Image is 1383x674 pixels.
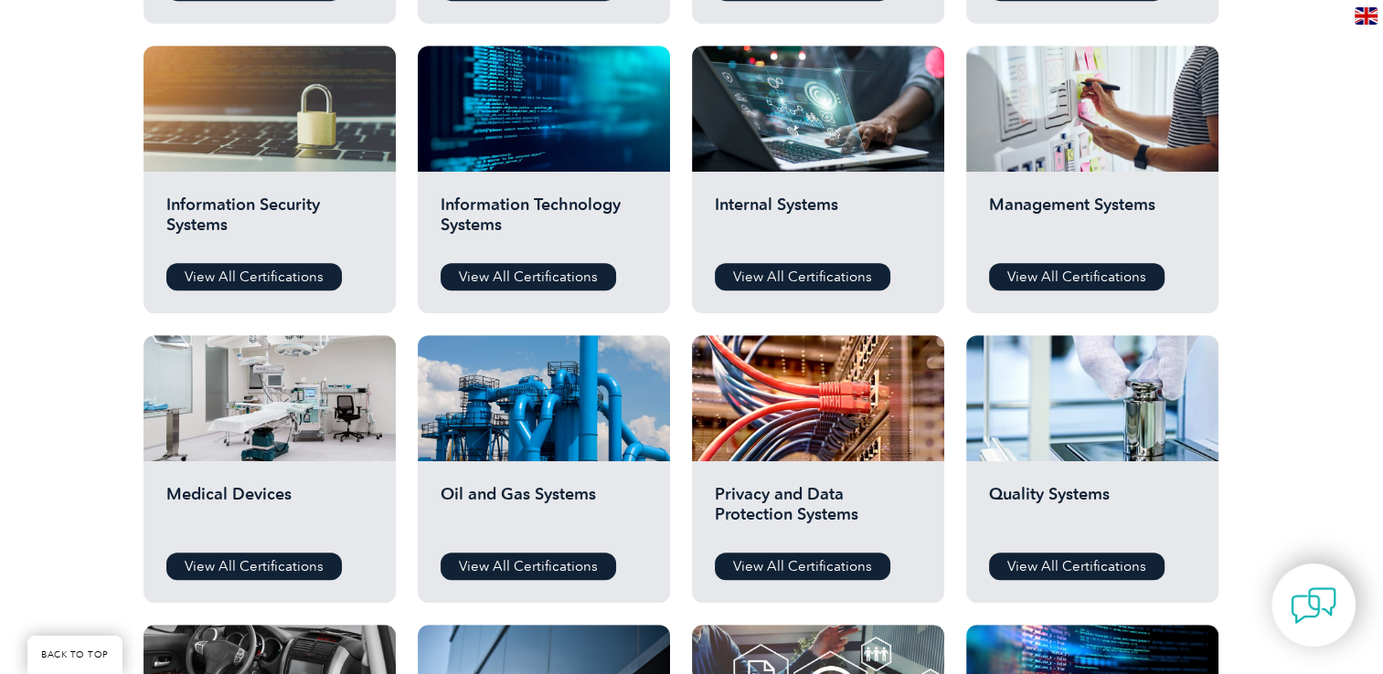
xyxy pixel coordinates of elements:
[1355,7,1378,25] img: en
[441,484,647,539] h2: Oil and Gas Systems
[166,484,373,539] h2: Medical Devices
[715,553,890,580] a: View All Certifications
[989,553,1165,580] a: View All Certifications
[166,195,373,249] h2: Information Security Systems
[715,195,921,249] h2: Internal Systems
[166,263,342,290] a: View All Certifications
[441,553,616,580] a: View All Certifications
[27,636,122,674] a: BACK TO TOP
[715,484,921,539] h2: Privacy and Data Protection Systems
[441,263,616,290] a: View All Certifications
[715,263,890,290] a: View All Certifications
[989,195,1196,249] h2: Management Systems
[989,484,1196,539] h2: Quality Systems
[1291,583,1336,628] img: contact-chat.png
[441,195,647,249] h2: Information Technology Systems
[166,553,342,580] a: View All Certifications
[989,263,1165,290] a: View All Certifications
